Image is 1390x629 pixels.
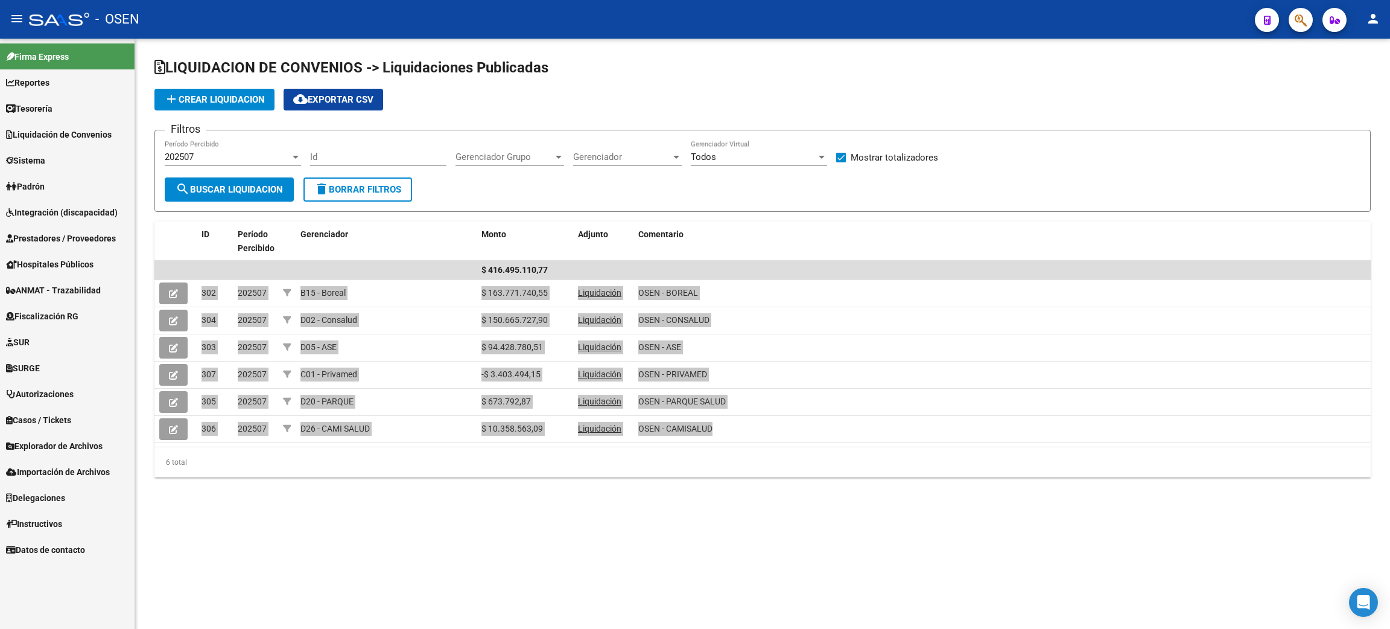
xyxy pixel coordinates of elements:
[314,184,401,195] span: Borrar Filtros
[197,222,233,275] datatable-header-cell: ID
[573,152,671,162] span: Gerenciador
[481,422,568,436] div: $ 10.358.563,09
[238,315,267,325] span: 202507
[481,229,506,239] span: Monto
[6,491,65,505] span: Delegaciones
[293,92,308,106] mat-icon: cloud_download
[1349,588,1378,617] div: Open Intercom Messenger
[638,397,726,406] span: OSEN - PARQUE SALUD
[638,424,712,433] span: OSEN - CAMISALUD
[164,92,179,106] mat-icon: add
[300,369,357,379] span: C01 - Privamed
[633,222,1371,275] datatable-header-cell: Comentario
[296,222,477,275] datatable-header-cell: Gerenciador
[578,288,621,298] a: Liquidación
[6,180,45,193] span: Padrón
[6,336,30,349] span: SUR
[6,102,52,115] span: Tesorería
[1366,11,1380,26] mat-icon: person
[6,439,103,453] span: Explorador de Archivos
[6,154,45,167] span: Sistema
[202,288,216,298] span: 302
[6,232,116,245] span: Prestadores / Proveedores
[238,288,267,298] span: 202507
[6,50,69,63] span: Firma Express
[578,369,621,379] a: Liquidación
[477,222,573,275] datatable-header-cell: Monto
[6,388,74,401] span: Autorizaciones
[578,315,621,325] a: Liquidación
[638,315,709,325] span: OSEN - CONSALUD
[300,342,337,352] span: D05 - ASE
[233,222,278,275] datatable-header-cell: Período Percibido
[481,265,548,275] span: $ 416.495.110,77
[481,368,568,382] div: -$ 3.403.494,15
[238,424,267,433] span: 202507
[578,229,608,239] span: Adjunto
[300,229,348,239] span: Gerenciador
[202,315,216,325] span: 304
[10,11,24,26] mat-icon: menu
[95,6,139,33] span: - OSEN
[300,397,354,406] span: D20 - PARQUE
[578,342,621,352] a: Liquidación
[154,89,275,110] button: Crear Liquidacion
[154,59,548,76] span: LIQUIDACION DE CONVENIOS -> Liquidaciones Publicadas
[578,424,621,433] a: Liquidación
[164,94,265,105] span: Crear Liquidacion
[6,413,71,427] span: Casos / Tickets
[455,152,553,162] span: Gerenciador Grupo
[165,121,206,138] h3: Filtros
[202,397,216,406] span: 305
[6,76,49,89] span: Reportes
[6,206,118,219] span: Integración (discapacidad)
[293,94,373,105] span: Exportar CSV
[202,424,216,433] span: 306
[638,229,684,239] span: Comentario
[6,128,112,141] span: Liquidación de Convenios
[202,369,216,379] span: 307
[202,229,209,239] span: ID
[6,362,40,375] span: SURGE
[691,152,716,162] span: Todos
[238,342,267,352] span: 202507
[638,342,681,352] span: OSEN - ASE
[638,369,707,379] span: OSEN - PRIVAMED
[300,288,346,298] span: B15 - Boreal
[6,543,85,557] span: Datos de contacto
[202,342,216,352] span: 303
[284,89,383,110] button: Exportar CSV
[573,222,633,275] datatable-header-cell: Adjunto
[300,424,370,433] span: D26 - CAMI SALUD
[6,284,101,297] span: ANMAT - Trazabilidad
[314,182,329,196] mat-icon: delete
[300,315,357,325] span: D02 - Consalud
[6,517,62,531] span: Instructivos
[481,395,568,409] div: $ 673.792,87
[6,465,110,479] span: Importación de Archivos
[176,184,283,195] span: Buscar Liquidacion
[303,177,412,202] button: Borrar Filtros
[176,182,190,196] mat-icon: search
[238,229,275,253] span: Período Percibido
[165,152,194,162] span: 202507
[578,397,621,406] a: Liquidación
[851,150,938,165] span: Mostrar totalizadores
[638,288,698,298] span: OSEN - BOREAL
[6,310,78,323] span: Fiscalización RG
[165,177,294,202] button: Buscar Liquidacion
[238,369,267,379] span: 202507
[481,340,568,354] div: $ 94.428.780,51
[481,286,568,300] div: $ 163.771.740,55
[481,313,568,327] div: $ 150.665.727,90
[238,397,267,406] span: 202507
[154,447,1371,477] div: 6 total
[6,258,94,271] span: Hospitales Públicos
